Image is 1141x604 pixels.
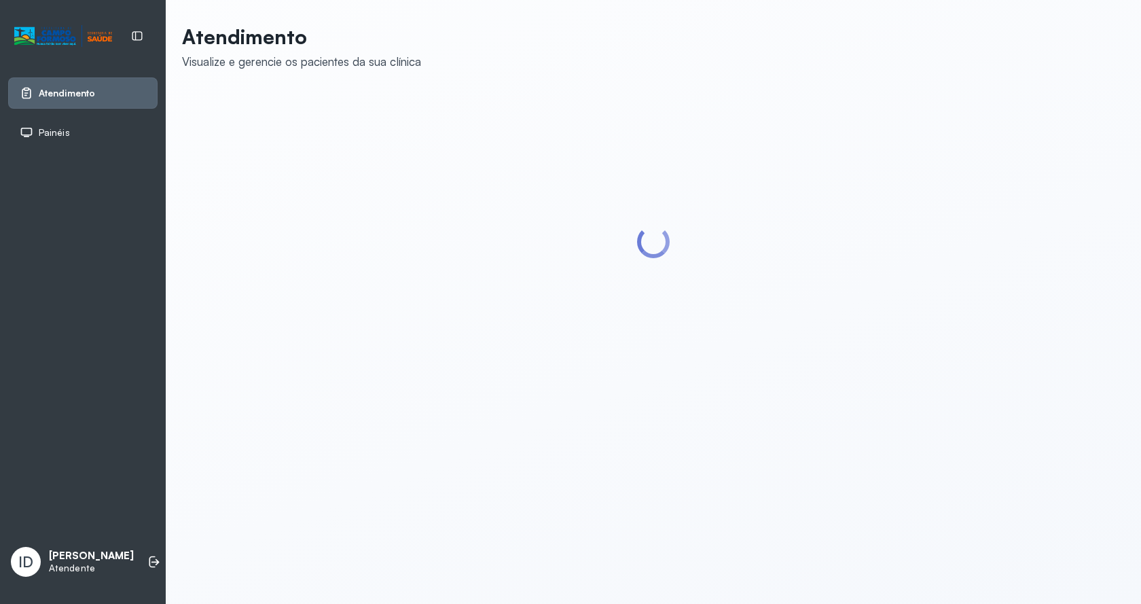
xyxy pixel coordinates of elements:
[182,54,421,69] div: Visualize e gerencie os pacientes da sua clínica
[39,88,95,99] span: Atendimento
[39,127,70,139] span: Painéis
[14,25,112,48] img: Logotipo do estabelecimento
[20,86,146,100] a: Atendimento
[49,550,134,563] p: [PERSON_NAME]
[49,563,134,574] p: Atendente
[18,553,33,571] span: ID
[182,24,421,49] p: Atendimento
